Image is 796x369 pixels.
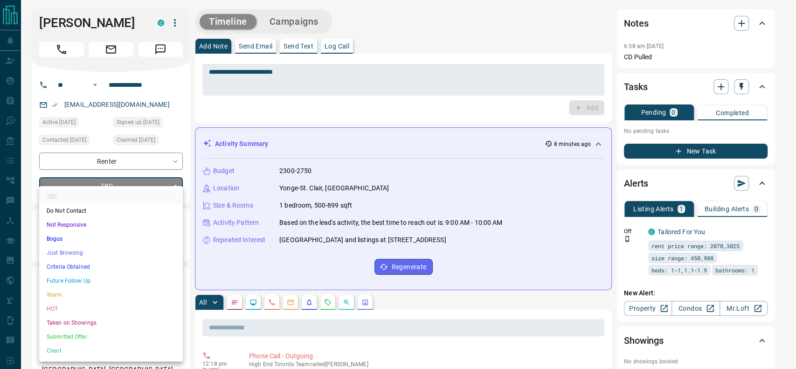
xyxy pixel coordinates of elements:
[39,316,183,330] li: Taken on Showings
[39,246,183,260] li: Just Browsing
[39,232,183,246] li: Bogus
[39,218,183,232] li: Not Responsive
[39,302,183,316] li: HOT
[39,274,183,288] li: Future Follow Up
[39,330,183,344] li: Submitted Offer
[39,260,183,274] li: Criteria Obtained
[39,204,183,218] li: Do Not Contact
[39,288,183,302] li: Warm
[39,344,183,358] li: Client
